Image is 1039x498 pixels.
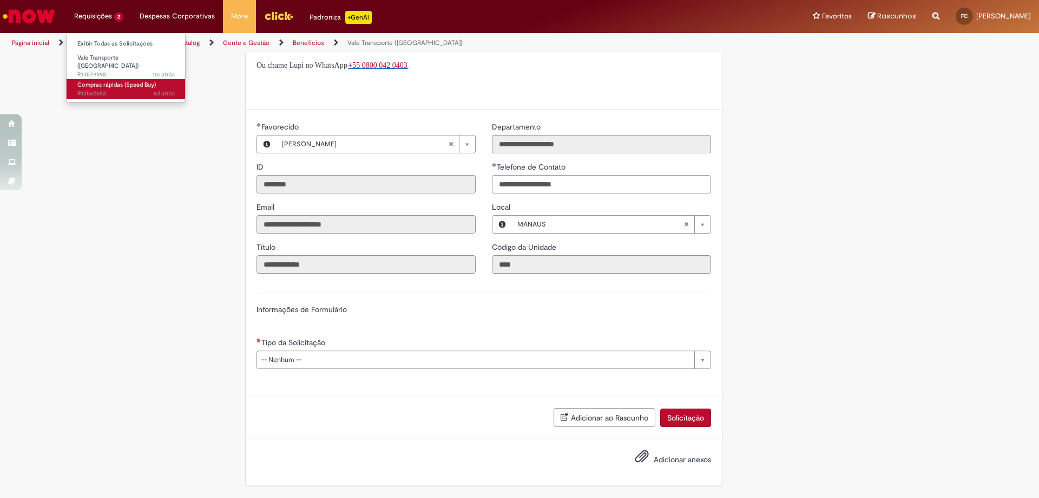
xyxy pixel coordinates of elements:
[231,11,248,22] span: More
[310,11,372,24] div: Padroniza
[261,122,301,132] span: Necessários - Favorecido
[492,242,558,253] label: Somente leitura - Código da Unidade
[347,38,463,47] a: Vale Transporte ([GEOGRAPHIC_DATA])
[517,216,683,233] span: MANAUS
[348,61,407,69] span: +55 0800 042 0403
[257,215,476,234] input: Email
[257,161,266,172] label: Somente leitura - ID
[261,351,689,368] span: -- Nenhum --
[153,89,175,98] span: 6d atrás
[66,33,186,102] ul: Requisições
[554,408,655,427] button: Adicionar ao Rascunho
[67,79,186,99] a: Aberto R13562653 : Compras rápidas (Speed Buy)
[492,135,711,153] input: Departamento
[257,175,476,193] input: ID
[140,11,215,22] span: Despesas Corporativas
[257,61,347,69] span: Ou chame Lupi no WhatsApp
[257,242,278,252] span: Somente leitura - Título
[67,38,186,50] a: Exibir Todas as Solicitações
[632,447,652,471] button: Adicionar anexos
[654,455,711,464] span: Adicionar anexos
[257,255,476,274] input: Título
[492,122,543,132] span: Somente leitura - Departamento
[976,11,1031,21] span: [PERSON_NAME]
[492,242,558,252] span: Somente leitura - Código da Unidade
[153,89,175,98] time: 24/09/2025 11:47:41
[261,338,327,347] span: Tipo da Solicitação
[492,175,711,193] input: Telefone de Contato
[293,38,324,47] a: Benefícios
[77,89,175,98] span: R13562653
[961,12,968,20] span: FC
[822,11,852,22] span: Favoritos
[877,11,916,21] span: Rascunhos
[660,409,711,427] button: Solicitação
[257,202,277,212] label: Somente leitura - Email
[74,11,112,22] span: Requisições
[77,54,139,70] span: Vale Transporte ([GEOGRAPHIC_DATA])
[1,5,57,27] img: ServiceNow
[257,135,277,153] button: Favorecido, Visualizar este registro Flavia Alessandra Nunes Cardoso
[257,162,266,172] span: Somente leitura - ID
[257,202,277,212] span: Somente leitura - Email
[492,216,512,233] button: Local, Visualizar este registro MANAUS
[8,33,685,53] ul: Trilhas de página
[282,135,448,153] span: [PERSON_NAME]
[153,70,175,79] time: 30/09/2025 09:15:01
[264,8,293,24] img: click_logo_yellow_360x200.png
[348,60,408,69] a: +55 0800 042 0403
[257,242,278,253] label: Somente leitura - Título
[497,162,568,172] span: Telefone de Contato
[492,121,543,132] label: Somente leitura - Departamento
[492,202,512,212] span: Local
[114,12,123,22] span: 2
[868,11,916,22] a: Rascunhos
[257,305,347,314] label: Informações de Formulário
[492,255,711,274] input: Código da Unidade
[678,216,694,233] abbr: Limpar campo Local
[345,11,372,24] p: +GenAi
[512,216,711,233] a: MANAUSLimpar campo Local
[67,52,186,75] a: Aberto R13579998 : Vale Transporte (VT)
[443,135,459,153] abbr: Limpar campo Favorecido
[12,38,49,47] a: Página inicial
[277,135,475,153] a: [PERSON_NAME]Limpar campo Favorecido
[492,163,497,167] span: Obrigatório Preenchido
[153,70,175,79] span: 1m atrás
[223,38,269,47] a: Gente e Gestão
[77,70,175,79] span: R13579998
[257,122,261,127] span: Obrigatório Preenchido
[257,338,261,342] span: Necessários
[77,81,156,89] span: Compras rápidas (Speed Buy)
